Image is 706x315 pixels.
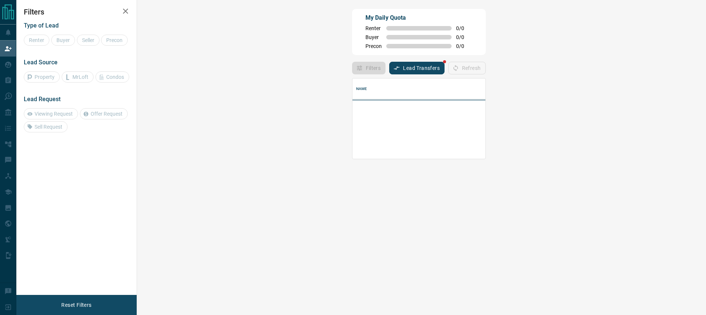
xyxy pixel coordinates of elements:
p: My Daily Quota [365,13,472,22]
button: Reset Filters [56,299,96,311]
h2: Filters [24,7,129,16]
button: Lead Transfers [389,62,445,74]
span: Lead Source [24,59,58,66]
span: 0 / 0 [456,43,472,49]
div: Name [356,78,367,99]
span: 0 / 0 [456,34,472,40]
span: Precon [365,43,382,49]
span: Lead Request [24,96,61,103]
span: Renter [365,25,382,31]
span: Type of Lead [24,22,59,29]
span: 0 / 0 [456,25,472,31]
span: Buyer [365,34,382,40]
div: Name [352,78,608,99]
